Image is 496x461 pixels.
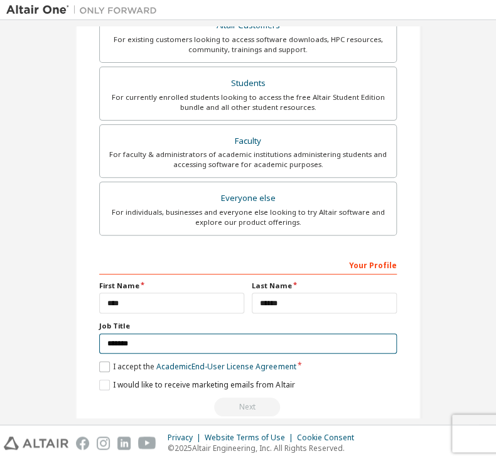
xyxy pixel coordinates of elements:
div: Cookie Consent [297,433,362,443]
div: For currently enrolled students looking to access the free Altair Student Edition bundle and all ... [107,92,389,112]
img: Altair One [6,4,163,16]
img: instagram.svg [97,437,110,450]
label: I accept the [99,361,296,372]
label: First Name [99,281,244,291]
div: Students [107,75,389,92]
label: Job Title [99,321,397,331]
div: For faculty & administrators of academic institutions administering students and accessing softwa... [107,149,389,170]
p: © 2025 Altair Engineering, Inc. All Rights Reserved. [168,443,362,453]
div: Your Profile [99,254,397,274]
label: Last Name [252,281,397,291]
img: facebook.svg [76,437,89,450]
div: For existing customers looking to access software downloads, HPC resources, community, trainings ... [107,35,389,55]
div: Faculty [107,133,389,150]
a: Academic End-User License Agreement [156,361,296,372]
div: Everyone else [107,190,389,207]
div: Website Terms of Use [205,433,297,443]
div: For individuals, businesses and everyone else looking to try Altair software and explore our prod... [107,207,389,227]
div: Privacy [168,433,205,443]
label: I would like to receive marketing emails from Altair [99,379,294,390]
div: Read and acccept EULA to continue [99,398,397,416]
img: altair_logo.svg [4,437,68,450]
img: linkedin.svg [117,437,131,450]
img: youtube.svg [138,437,156,450]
